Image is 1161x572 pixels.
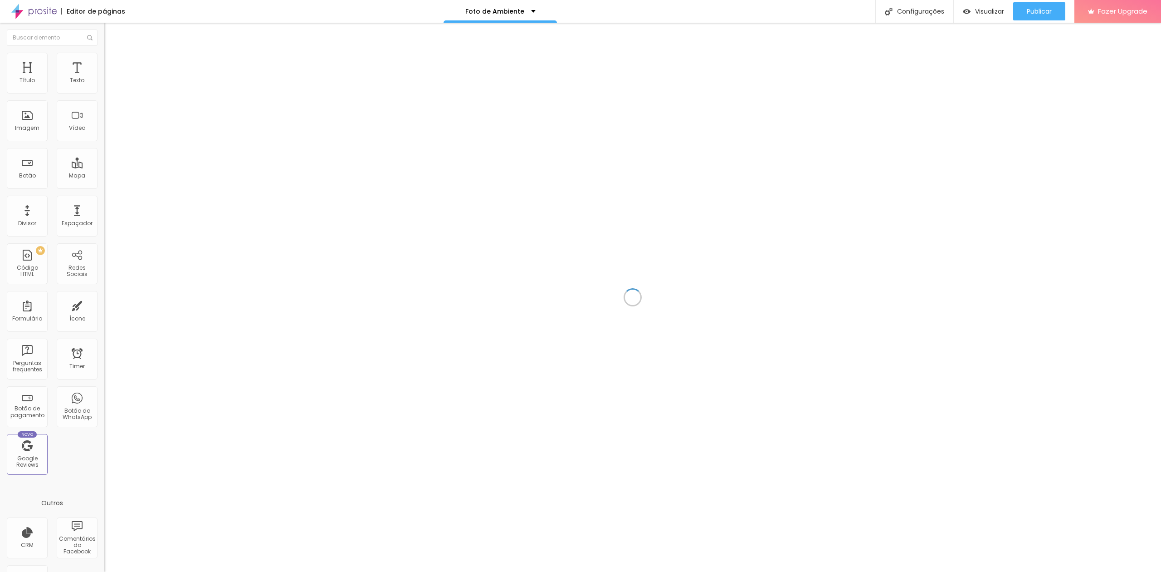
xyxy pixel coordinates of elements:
div: Redes Sociais [59,265,95,278]
div: CRM [21,542,34,548]
div: Espaçador [62,220,93,227]
div: Google Reviews [9,455,45,468]
div: Título [20,77,35,84]
div: Botão do WhatsApp [59,408,95,421]
div: Texto [70,77,84,84]
img: Icone [87,35,93,40]
div: Novo [18,431,37,438]
div: Timer [69,363,85,370]
div: Mapa [69,173,85,179]
div: Botão [19,173,36,179]
div: Vídeo [69,125,85,131]
p: Foto de Ambiente [465,8,524,15]
div: Código HTML [9,265,45,278]
div: Formulário [12,316,42,322]
div: Botão de pagamento [9,405,45,419]
div: Divisor [18,220,36,227]
img: view-1.svg [963,8,971,15]
div: Perguntas frequentes [9,360,45,373]
input: Buscar elemento [7,30,98,46]
div: Comentários do Facebook [59,536,95,555]
button: Publicar [1013,2,1065,20]
span: Publicar [1027,8,1052,15]
span: Visualizar [975,8,1004,15]
div: Imagem [15,125,39,131]
button: Visualizar [954,2,1013,20]
div: Ícone [69,316,85,322]
div: Editor de páginas [61,8,125,15]
span: Fazer Upgrade [1098,7,1147,15]
img: Icone [885,8,893,15]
